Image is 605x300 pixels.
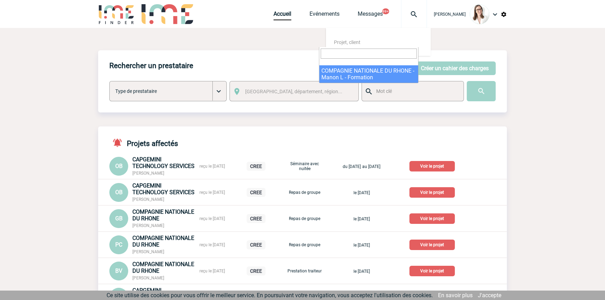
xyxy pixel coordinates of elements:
[334,39,360,45] span: Projet, client
[309,10,340,20] a: Evénements
[132,249,164,254] span: [PERSON_NAME]
[374,87,457,96] input: Mot clé
[358,10,383,20] a: Messages
[132,156,195,169] span: CAPGEMINI TECHNOLOGY SERVICES
[478,292,501,299] a: J'accepte
[109,138,178,148] h4: Projets affectés
[199,269,225,273] span: reçu le [DATE]
[247,162,265,171] p: CREE
[353,269,370,274] span: le [DATE]
[409,189,458,195] a: Voir le projet
[132,197,164,202] span: [PERSON_NAME]
[199,190,225,195] span: reçu le [DATE]
[115,215,123,222] span: GB
[287,269,322,273] p: Prestation traiteur
[132,276,164,280] span: [PERSON_NAME]
[115,241,122,248] span: PC
[382,8,389,14] button: 99+
[115,189,123,196] span: OB
[353,217,370,221] span: le [DATE]
[434,12,466,17] span: [PERSON_NAME]
[107,292,433,299] span: Ce site utilise des cookies pour vous offrir le meilleur service. En poursuivant votre navigation...
[98,4,134,24] img: IME-Finder
[274,10,291,20] a: Accueil
[287,190,322,195] p: Repas de groupe
[409,162,458,169] a: Voir le projet
[362,164,380,169] span: au [DATE]
[319,65,418,83] li: COMPAGNIE NATIONALE DU RHONE - Manon L - Formation
[287,161,322,171] p: Séminaire avec nuitée
[343,164,361,169] span: du [DATE]
[199,242,225,247] span: reçu le [DATE]
[409,215,458,221] a: Voir le projet
[409,241,458,248] a: Voir le projet
[470,5,489,24] img: 122719-0.jpg
[132,182,195,196] span: CAPGEMINI TECHNOLOGY SERVICES
[409,187,455,198] p: Voir le projet
[247,188,265,197] p: CREE
[132,208,194,222] span: COMPAGNIE NATIONALE DU RHONE
[409,267,458,274] a: Voir le projet
[409,240,455,250] p: Voir le projet
[467,81,496,101] input: Submit
[115,163,123,169] span: OB
[353,243,370,248] span: le [DATE]
[109,61,193,70] h4: Rechercher un prestataire
[247,214,265,223] p: CREE
[287,242,322,247] p: Repas de groupe
[132,261,194,274] span: COMPAGNIE NATIONALE DU RHONE
[409,266,455,276] p: Voir le projet
[438,292,473,299] a: En savoir plus
[112,138,127,148] img: notifications-active-24-px-r.png
[247,266,265,276] p: CREE
[409,213,455,224] p: Voir le projet
[115,268,122,274] span: BV
[409,161,455,171] p: Voir le projet
[353,190,370,195] span: le [DATE]
[245,89,342,94] span: [GEOGRAPHIC_DATA], département, région...
[199,216,225,221] span: reçu le [DATE]
[247,240,265,249] p: CREE
[132,171,164,176] span: [PERSON_NAME]
[287,216,322,221] p: Repas de groupe
[132,223,164,228] span: [PERSON_NAME]
[132,235,194,248] span: COMPAGNIE NATIONALE DU RHONE
[199,164,225,169] span: reçu le [DATE]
